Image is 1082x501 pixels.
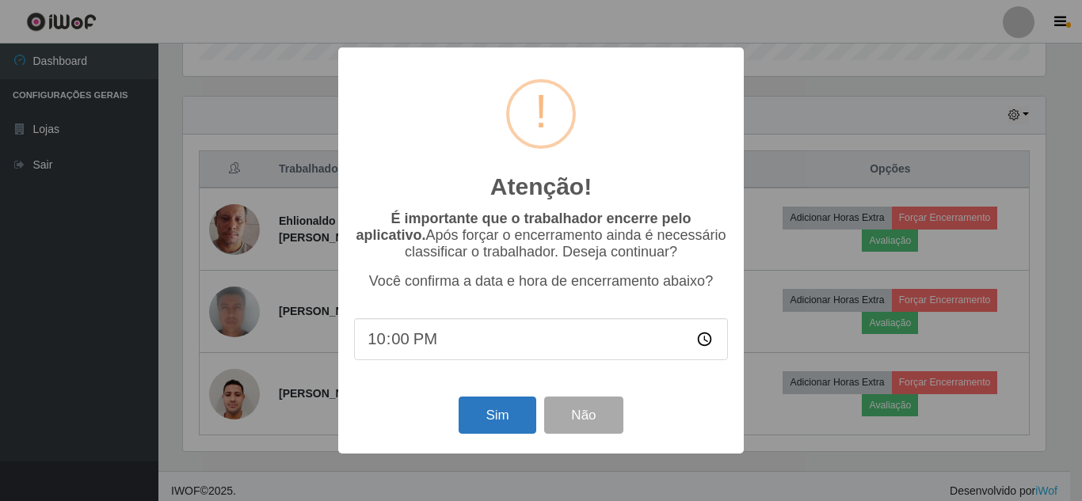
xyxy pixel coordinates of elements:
[356,211,691,243] b: É importante que o trabalhador encerre pelo aplicativo.
[354,273,728,290] p: Você confirma a data e hora de encerramento abaixo?
[544,397,623,434] button: Não
[490,173,592,201] h2: Atenção!
[459,397,535,434] button: Sim
[354,211,728,260] p: Após forçar o encerramento ainda é necessário classificar o trabalhador. Deseja continuar?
